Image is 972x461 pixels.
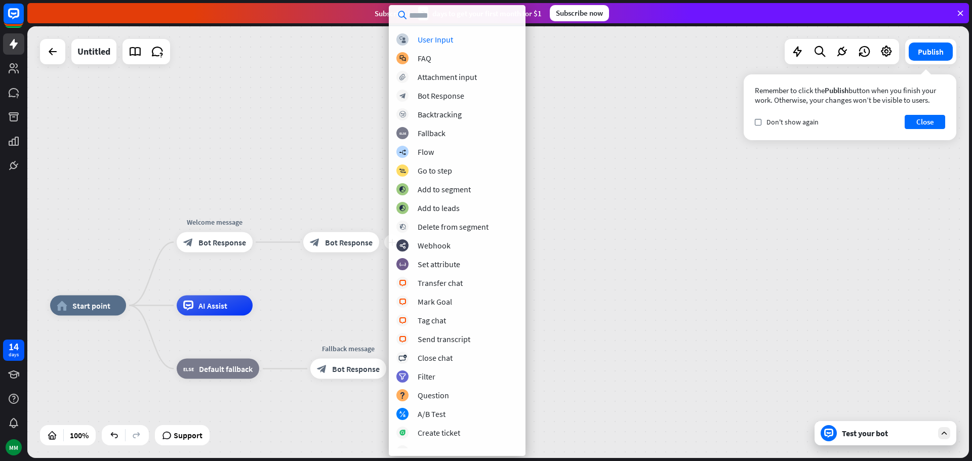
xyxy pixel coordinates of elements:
span: Don't show again [766,117,819,127]
div: Go to step [418,165,452,176]
i: block_user_input [399,36,406,43]
i: block_set_attribute [399,261,406,268]
i: block_faq [399,55,406,62]
div: Add contact [418,446,458,456]
button: Publish [909,43,953,61]
span: AI Assist [198,301,227,311]
i: block_close_chat [398,355,407,361]
span: Bot Response [332,364,380,374]
div: Delete from segment [418,222,489,232]
i: block_add_to_segment [399,205,406,212]
i: block_backtracking [399,111,406,118]
div: Webhook [418,240,451,250]
span: Support [174,427,202,443]
i: block_fallback [183,364,194,374]
i: home_2 [57,301,67,311]
div: Fallback message [303,344,394,354]
i: block_question [399,392,406,399]
i: filter [399,373,406,380]
div: Send transcript [418,334,470,344]
div: Remember to click the button when you finish your work. Otherwise, your changes won’t be visible ... [755,86,945,105]
i: plus [388,239,396,246]
span: Start point [72,301,110,311]
div: Welcome message [169,217,260,227]
div: 14 [9,342,19,351]
div: Attachment input [418,72,477,82]
i: block_bot_response [183,237,193,247]
div: User Input [418,34,453,45]
div: Flow [418,147,434,157]
i: block_delete_from_segment [399,224,406,230]
div: Close chat [418,353,453,363]
span: Default fallback [199,364,253,374]
i: block_ab_testing [399,411,406,417]
i: block_livechat [399,317,407,324]
div: Test your bot [842,428,933,438]
div: Add to leads [418,203,460,213]
div: Fallback [418,128,445,138]
span: Bot Response [325,237,373,247]
i: block_fallback [399,130,406,137]
i: webhooks [399,242,406,249]
i: block_add_to_segment [399,186,406,193]
div: days [9,351,19,358]
div: Filter [418,371,435,382]
a: 14 days [3,340,24,361]
i: block_attachment [399,74,406,80]
div: Subscribe now [550,5,609,21]
i: block_bot_response [399,93,406,99]
i: block_bot_response [310,237,320,247]
div: A/B Test [418,409,445,419]
div: Subscribe in days to get your first month for $1 [375,7,542,20]
button: Open LiveChat chat widget [8,4,38,34]
i: block_goto [399,167,406,174]
button: Close [905,115,945,129]
i: block_livechat [399,299,407,305]
div: Backtracking [418,109,462,119]
div: Tag chat [418,315,446,325]
div: Untitled [77,39,110,64]
div: MM [6,439,22,455]
div: Mark Goal [418,297,452,307]
i: block_bot_response [317,364,327,374]
div: Transfer chat [418,278,463,288]
div: Set attribute [418,259,460,269]
div: FAQ [418,53,431,63]
i: block_livechat [399,280,407,286]
div: Bot Response [418,91,464,101]
i: block_livechat [399,336,407,343]
div: Add to segment [418,184,471,194]
div: 100% [67,427,92,443]
i: builder_tree [399,149,406,155]
div: Create ticket [418,428,460,438]
span: Bot Response [198,237,246,247]
div: Question [418,390,449,400]
span: Publish [825,86,848,95]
